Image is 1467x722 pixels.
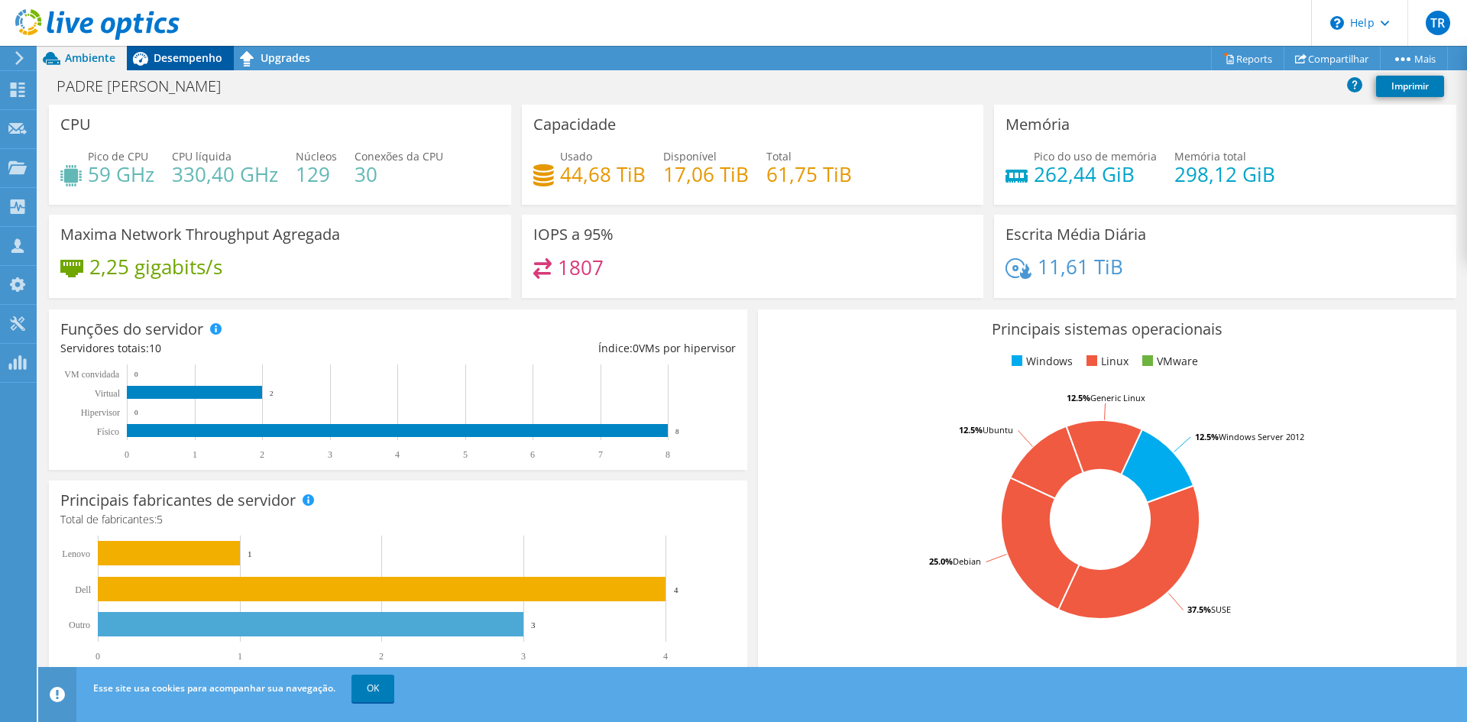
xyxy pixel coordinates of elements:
h4: 11,61 TiB [1038,258,1123,275]
text: 4 [395,449,400,460]
h4: 262,44 GiB [1034,166,1157,183]
text: 1 [248,549,252,558]
a: Mais [1380,47,1448,70]
tspan: Ubuntu [983,424,1013,435]
h4: 44,68 TiB [560,166,646,183]
span: Upgrades [261,50,310,65]
span: Disponível [663,149,717,164]
h3: Maxima Network Throughput Agregada [60,226,340,243]
span: Esse site usa cookies para acompanhar sua navegação. [93,682,335,694]
text: 2 [270,390,274,397]
span: Usado [560,149,592,164]
text: 4 [663,651,668,662]
h4: Total de fabricantes: [60,511,736,528]
span: 0 [633,341,639,355]
text: Dell [75,584,91,595]
h4: 59 GHz [88,166,154,183]
a: Reports [1211,47,1284,70]
h3: Capacidade [533,116,616,133]
h4: 61,75 TiB [766,166,852,183]
span: Núcleos [296,149,337,164]
span: 10 [149,341,161,355]
div: Índice: VMs por hipervisor [398,340,736,357]
h4: 298,12 GiB [1174,166,1275,183]
text: 0 [134,371,138,378]
a: Compartilhar [1284,47,1381,70]
text: 1 [238,651,242,662]
h4: 330,40 GHz [172,166,278,183]
text: 2 [260,449,264,460]
h3: Principais fabricantes de servidor [60,492,296,509]
tspan: 12.5% [1195,431,1219,442]
span: 5 [157,512,163,526]
text: 5 [463,449,468,460]
text: 7 [598,449,603,460]
tspan: 12.5% [959,424,983,435]
h4: 2,25 gigabits/s [89,258,222,275]
span: Pico de CPU [88,149,148,164]
span: Total [766,149,792,164]
text: Outro [69,620,90,630]
span: TR [1426,11,1450,35]
text: VM convidada [64,369,119,380]
tspan: Físico [97,426,119,437]
h4: 17,06 TiB [663,166,749,183]
h3: Principais sistemas operacionais [769,321,1445,338]
h3: Funções do servidor [60,321,203,338]
svg: \n [1330,16,1344,30]
h4: 1807 [558,259,604,276]
text: Hipervisor [81,407,120,418]
tspan: Windows Server 2012 [1219,431,1304,442]
li: Linux [1083,353,1129,370]
a: Imprimir [1376,76,1444,97]
tspan: Debian [953,555,981,567]
h3: IOPS a 95% [533,226,614,243]
h3: Escrita Média Diária [1006,226,1146,243]
text: 6 [530,449,535,460]
text: 8 [675,428,679,435]
text: Virtual [95,388,121,399]
tspan: 12.5% [1067,392,1090,403]
text: 0 [96,651,100,662]
text: 8 [665,449,670,460]
li: Windows [1008,353,1073,370]
span: Conexões da CPU [355,149,443,164]
text: Lenovo [62,549,90,559]
span: Ambiente [65,50,115,65]
div: Servidores totais: [60,340,398,357]
tspan: SUSE [1211,604,1231,615]
a: OK [351,675,394,702]
tspan: 25.0% [929,555,953,567]
h4: 129 [296,166,337,183]
h4: 30 [355,166,443,183]
span: Pico do uso de memória [1034,149,1157,164]
span: Memória total [1174,149,1246,164]
h3: CPU [60,116,91,133]
text: 0 [125,449,129,460]
text: 3 [531,620,536,630]
text: 4 [674,585,678,594]
tspan: Generic Linux [1090,392,1145,403]
li: VMware [1138,353,1198,370]
h3: Memória [1006,116,1070,133]
text: 0 [134,409,138,416]
text: 1 [193,449,197,460]
tspan: 37.5% [1187,604,1211,615]
text: 3 [328,449,332,460]
text: 2 [379,651,384,662]
h1: PADRE [PERSON_NAME] [50,78,244,95]
span: Desempenho [154,50,222,65]
text: 3 [521,651,526,662]
span: CPU líquida [172,149,232,164]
